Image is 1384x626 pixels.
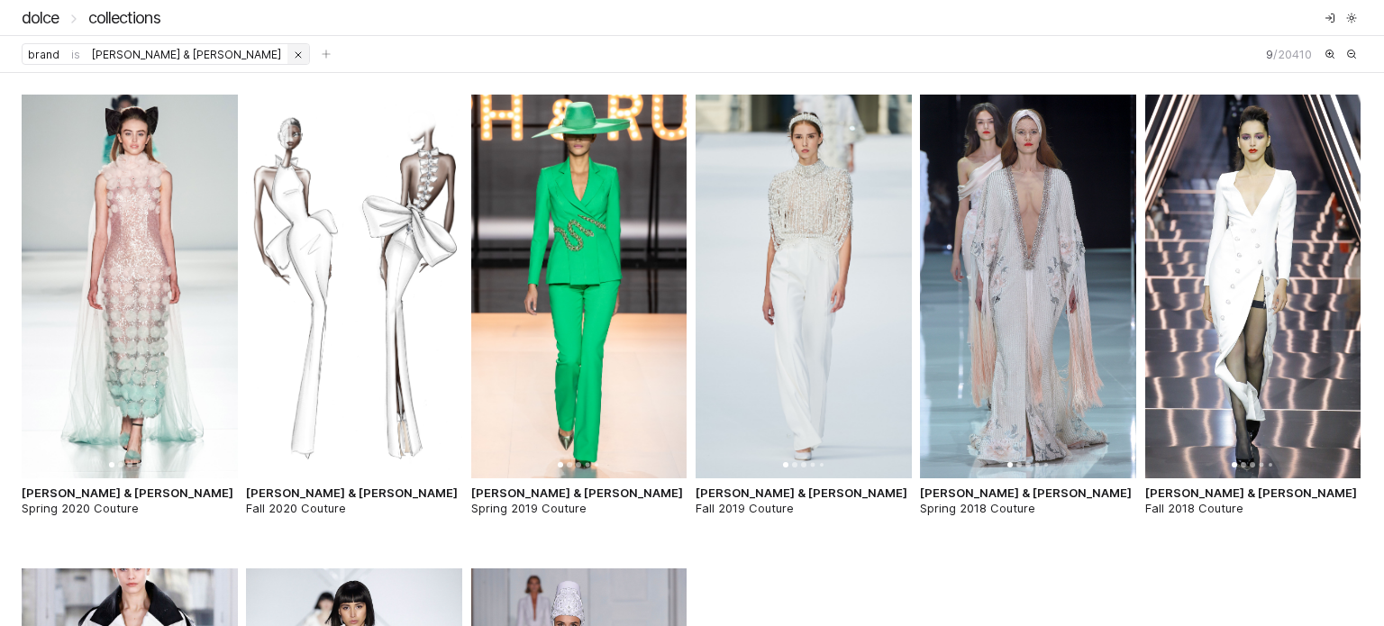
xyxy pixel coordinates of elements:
button: Add filter [315,43,337,65]
span: [PERSON_NAME] & [PERSON_NAME] [92,48,281,62]
button: Zoom Out [1341,43,1362,65]
div: 9 [1266,47,1312,62]
h3: Fall 2018 Couture [1145,501,1361,516]
h2: [PERSON_NAME] & [PERSON_NAME] [471,485,687,501]
span: brand [28,48,59,62]
a: [PERSON_NAME] & [PERSON_NAME]Fall 2018 Couture [1145,95,1361,516]
a: [PERSON_NAME] & [PERSON_NAME]Spring 2020 Couture [22,95,238,516]
button: Zoom In [1319,43,1341,65]
a: DOLCE [22,8,59,27]
h2: [PERSON_NAME] & [PERSON_NAME] [696,485,912,501]
h2: [PERSON_NAME] & [PERSON_NAME] [22,485,238,501]
h3: Fall 2019 Couture [696,501,912,516]
h3: Spring 2018 Couture [920,501,1136,516]
button: Toggle theme [1341,7,1362,29]
h2: [PERSON_NAME] & [PERSON_NAME] [246,485,462,501]
a: [PERSON_NAME] & [PERSON_NAME]Fall 2019 Couture [696,95,912,516]
a: [PERSON_NAME] & [PERSON_NAME]Spring 2019 Couture [471,95,687,516]
h2: [PERSON_NAME] & [PERSON_NAME] [1145,485,1361,501]
h3: Spring 2020 Couture [22,501,238,516]
button: is [66,44,86,64]
h3: Spring 2019 Couture [471,501,687,516]
a: [PERSON_NAME] & [PERSON_NAME]Spring 2018 Couture [920,95,1136,516]
h2: [PERSON_NAME] & [PERSON_NAME] [920,485,1136,501]
a: [PERSON_NAME] & [PERSON_NAME]Fall 2020 Couture [246,95,462,516]
a: Log in [1319,7,1341,29]
span: / 20410 [1273,47,1312,61]
button: [PERSON_NAME] & [PERSON_NAME] [86,44,287,64]
a: collections [88,8,160,27]
button: brand [23,44,65,64]
h3: Fall 2020 Couture [246,501,462,516]
span: is [71,48,80,62]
